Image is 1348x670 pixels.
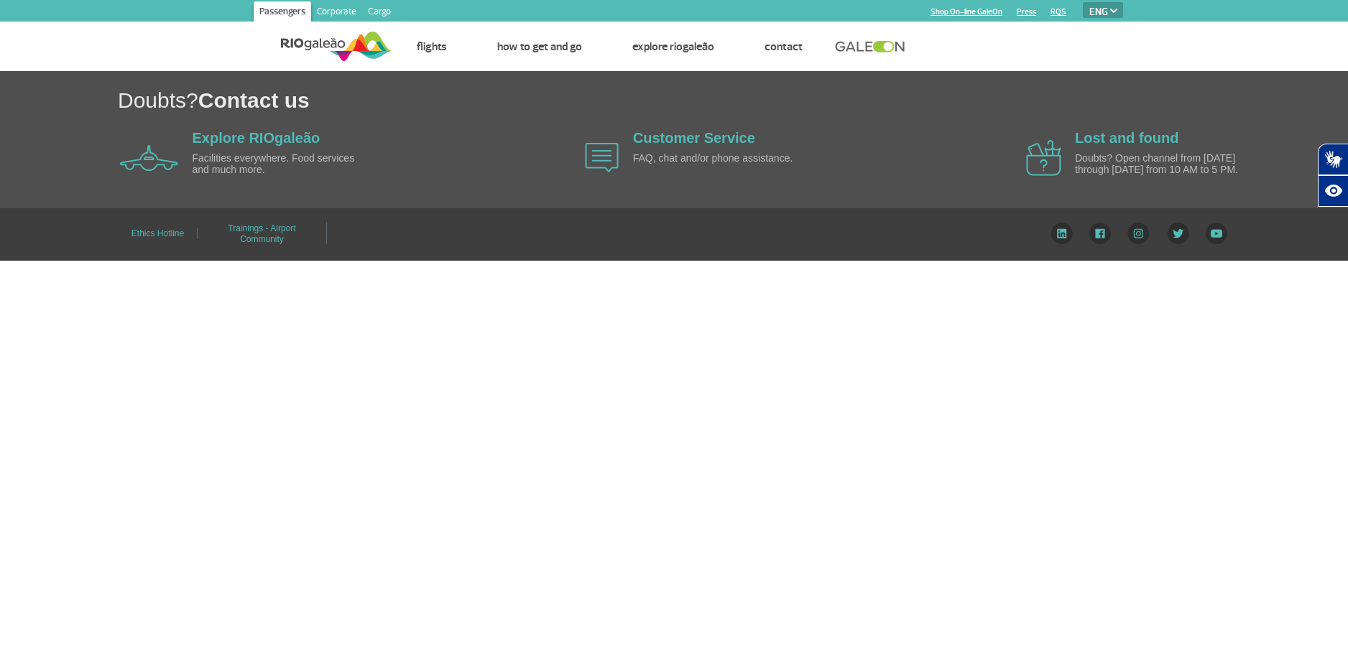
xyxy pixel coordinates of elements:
[1075,130,1178,146] a: Lost and found
[118,85,1348,115] h1: Doubts?
[1318,144,1348,175] button: Abrir tradutor de língua de sinais.
[228,218,295,249] a: Trainings - Airport Community
[1167,223,1189,244] img: Twitter
[417,39,447,54] a: Flights
[632,39,714,54] a: Explore RIOgaleão
[311,1,362,24] a: Corporate
[1026,140,1061,176] img: airplane icon
[497,39,582,54] a: How to get and go
[254,1,311,24] a: Passengers
[1051,7,1066,17] a: RQS
[1127,223,1150,244] img: Instagram
[931,7,1002,17] a: Shop On-line GaleOn
[131,223,184,243] a: Ethics Hotline
[1051,223,1073,244] img: LinkedIn
[193,153,358,175] p: Facilities everywhere. Food services and much more.
[1318,144,1348,207] div: Plugin de acessibilidade da Hand Talk.
[362,1,397,24] a: Cargo
[193,130,320,146] a: Explore RIOgaleão
[1089,223,1111,244] img: Facebook
[585,143,619,172] img: airplane icon
[765,39,803,54] a: Contact
[198,88,310,112] span: Contact us
[1206,223,1227,244] img: YouTube
[1075,153,1240,175] p: Doubts? Open channel from [DATE] through [DATE] from 10 AM to 5 PM.
[633,153,798,164] p: FAQ, chat and/or phone assistance.
[120,145,178,171] img: airplane icon
[633,130,755,146] a: Customer Service
[1017,7,1036,17] a: Press
[1318,175,1348,207] button: Abrir recursos assistivos.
